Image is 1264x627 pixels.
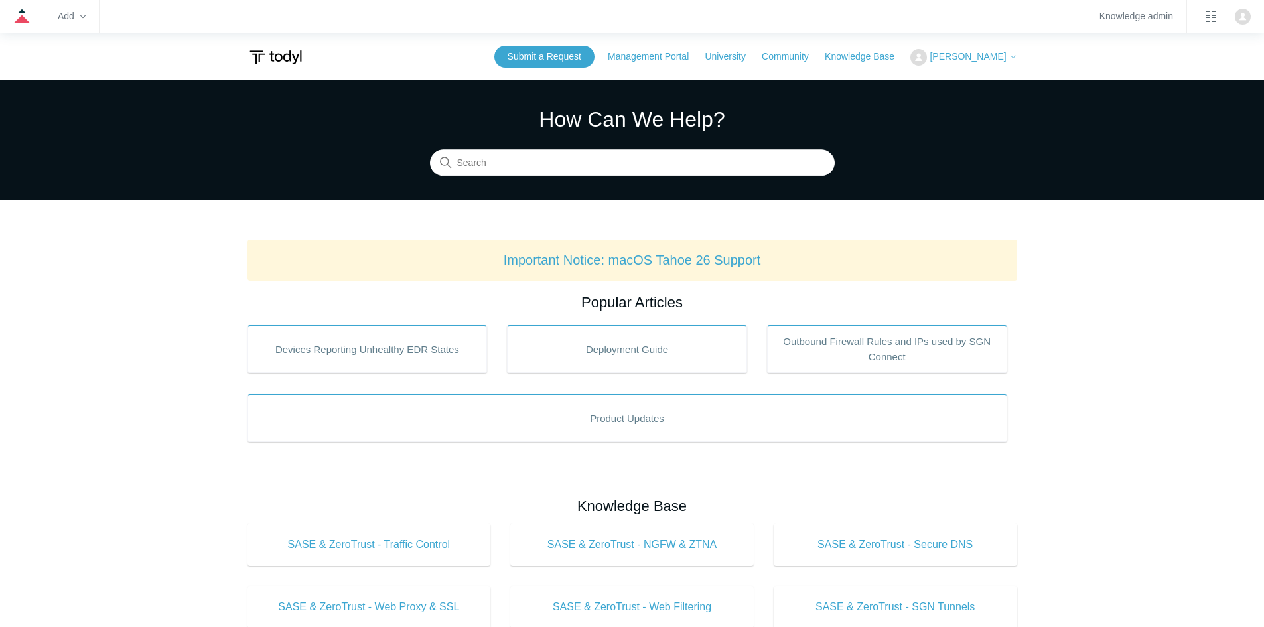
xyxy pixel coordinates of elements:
[530,599,734,615] span: SASE & ZeroTrust - Web Filtering
[774,523,1017,566] a: SASE & ZeroTrust - Secure DNS
[1235,9,1251,25] img: user avatar
[247,495,1017,517] h2: Knowledge Base
[267,537,471,553] span: SASE & ZeroTrust - Traffic Control
[767,325,1007,373] a: Outbound Firewall Rules and IPs used by SGN Connect
[510,523,754,566] a: SASE & ZeroTrust - NGFW & ZTNA
[910,49,1017,66] button: [PERSON_NAME]
[58,13,86,20] zd-hc-trigger: Add
[494,46,595,68] a: Submit a Request
[247,45,304,70] img: Todyl Support Center Help Center home page
[247,291,1017,313] h2: Popular Articles
[1235,9,1251,25] zd-hc-trigger: Click your profile icon to open the profile menu
[794,537,997,553] span: SASE & ZeroTrust - Secure DNS
[247,394,1007,442] a: Product Updates
[930,51,1006,62] span: [PERSON_NAME]
[794,599,997,615] span: SASE & ZeroTrust - SGN Tunnels
[762,50,822,64] a: Community
[507,325,747,373] a: Deployment Guide
[1099,13,1173,20] a: Knowledge admin
[530,537,734,553] span: SASE & ZeroTrust - NGFW & ZTNA
[608,50,702,64] a: Management Portal
[267,599,471,615] span: SASE & ZeroTrust - Web Proxy & SSL
[504,253,761,267] a: Important Notice: macOS Tahoe 26 Support
[247,325,488,373] a: Devices Reporting Unhealthy EDR States
[825,50,908,64] a: Knowledge Base
[247,523,491,566] a: SASE & ZeroTrust - Traffic Control
[430,150,835,176] input: Search
[705,50,758,64] a: University
[430,104,835,135] h1: How Can We Help?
